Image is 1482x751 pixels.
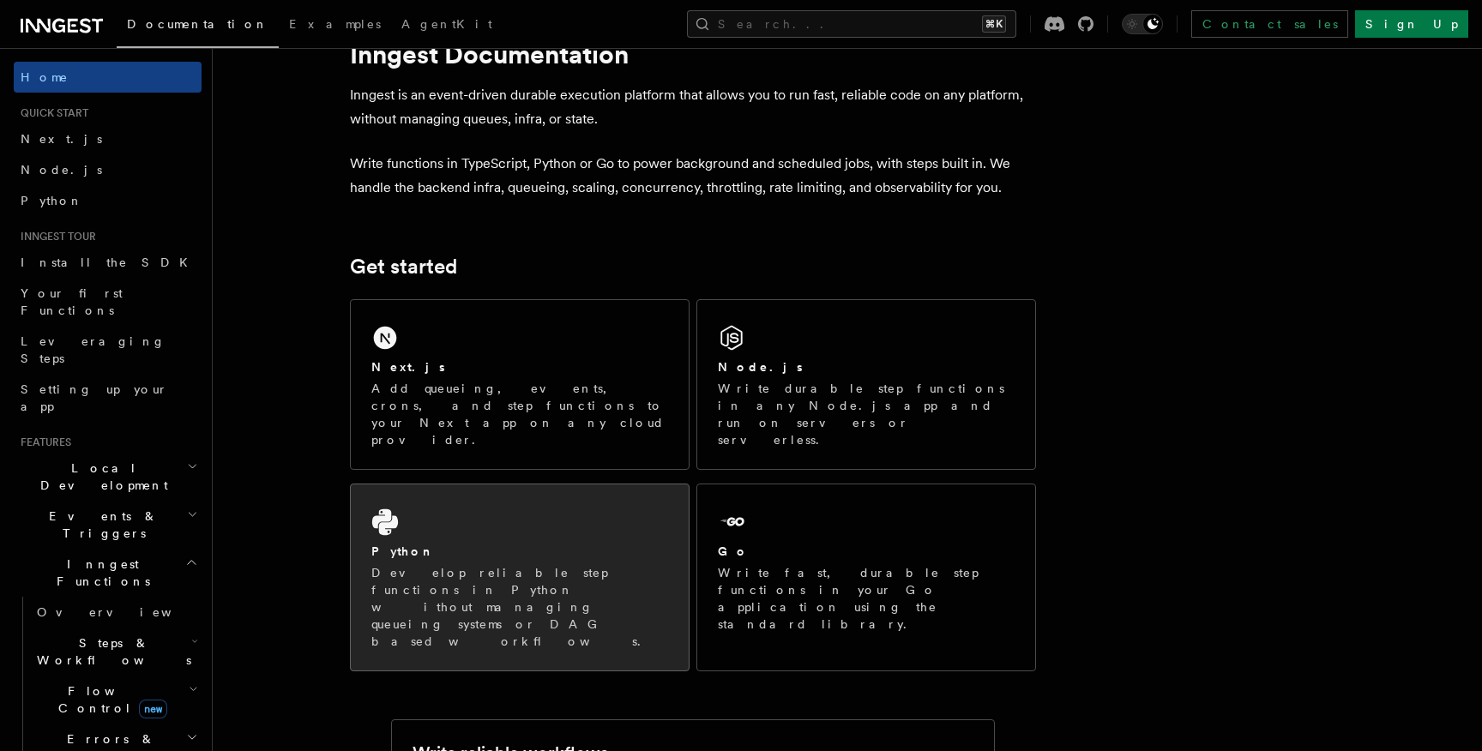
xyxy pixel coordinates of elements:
[718,543,749,560] h2: Go
[14,247,202,278] a: Install the SDK
[14,460,187,494] span: Local Development
[14,278,202,326] a: Your first Functions
[289,17,381,31] span: Examples
[371,358,445,375] h2: Next.js
[350,39,1036,69] h1: Inngest Documentation
[350,299,690,470] a: Next.jsAdd queueing, events, crons, and step functions to your Next app on any cloud provider.
[14,123,202,154] a: Next.js
[982,15,1006,33] kbd: ⌘K
[30,682,189,717] span: Flow Control
[14,549,202,597] button: Inngest Functions
[30,634,191,669] span: Steps & Workflows
[350,83,1036,131] p: Inngest is an event-driven durable execution platform that allows you to run fast, reliable code ...
[21,194,83,207] span: Python
[14,185,202,216] a: Python
[14,154,202,185] a: Node.js
[14,436,71,449] span: Features
[350,255,457,279] a: Get started
[14,508,187,542] span: Events & Triggers
[14,106,88,120] span: Quick start
[14,501,202,549] button: Events & Triggers
[718,380,1015,448] p: Write durable step functions in any Node.js app and run on servers or serverless.
[279,5,391,46] a: Examples
[1355,10,1468,38] a: Sign Up
[371,380,668,448] p: Add queueing, events, crons, and step functions to your Next app on any cloud provider.
[391,5,503,46] a: AgentKit
[14,62,202,93] a: Home
[21,334,166,365] span: Leveraging Steps
[21,163,102,177] span: Node.js
[14,230,96,243] span: Inngest tour
[696,484,1036,671] a: GoWrite fast, durable step functions in your Go application using the standard library.
[350,152,1036,200] p: Write functions in TypeScript, Python or Go to power background and scheduled jobs, with steps bu...
[1191,10,1348,38] a: Contact sales
[350,484,690,671] a: PythonDevelop reliable step functions in Python without managing queueing systems or DAG based wo...
[139,700,167,718] span: new
[37,605,214,619] span: Overview
[718,358,803,375] h2: Node.js
[1122,14,1163,34] button: Toggle dark mode
[14,453,202,501] button: Local Development
[21,69,69,86] span: Home
[30,597,202,628] a: Overview
[696,299,1036,470] a: Node.jsWrite durable step functions in any Node.js app and run on servers or serverless.
[14,556,185,590] span: Inngest Functions
[371,564,668,650] p: Develop reliable step functions in Python without managing queueing systems or DAG based workflows.
[21,132,102,146] span: Next.js
[14,326,202,374] a: Leveraging Steps
[127,17,268,31] span: Documentation
[401,17,492,31] span: AgentKit
[30,628,202,676] button: Steps & Workflows
[371,543,435,560] h2: Python
[117,5,279,48] a: Documentation
[21,255,198,269] span: Install the SDK
[687,10,1016,38] button: Search...⌘K
[21,286,123,317] span: Your first Functions
[21,382,168,413] span: Setting up your app
[30,676,202,724] button: Flow Controlnew
[718,564,1015,633] p: Write fast, durable step functions in your Go application using the standard library.
[14,374,202,422] a: Setting up your app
